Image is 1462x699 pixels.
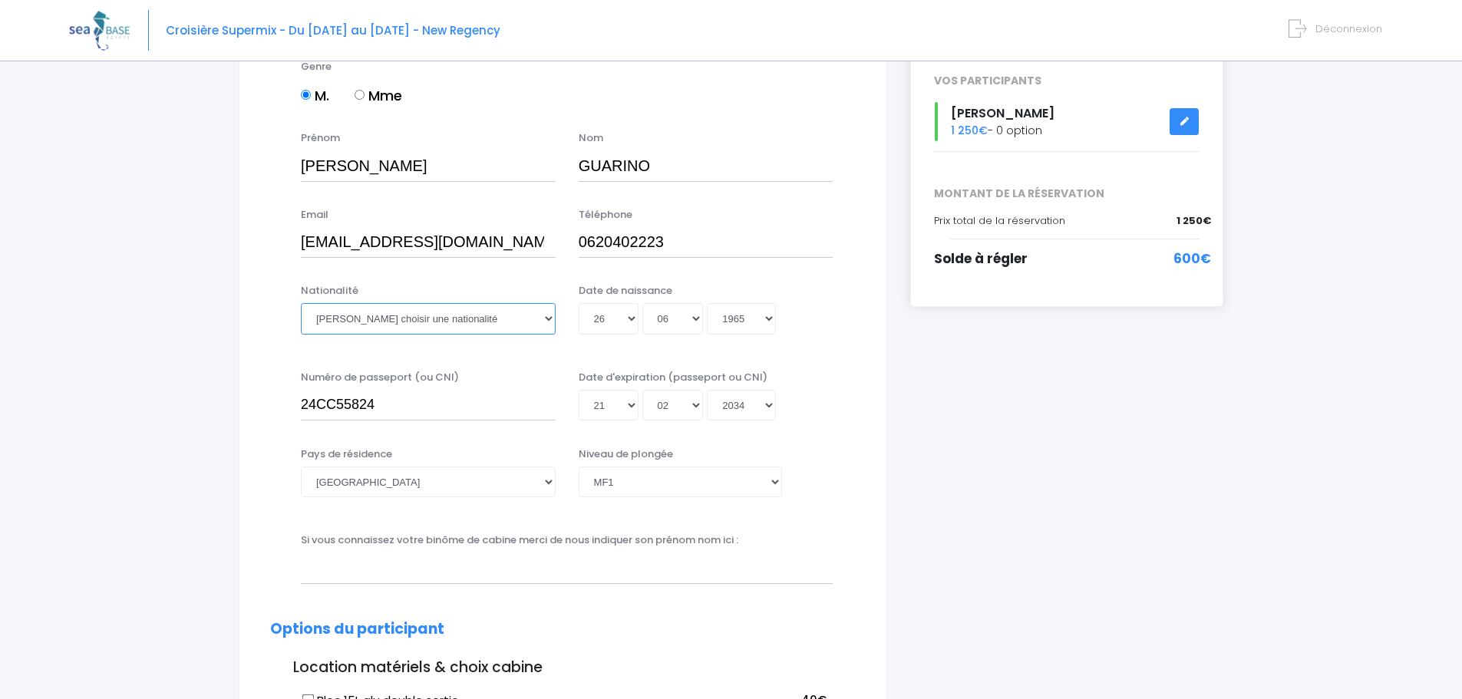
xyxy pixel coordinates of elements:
[934,249,1028,268] span: Solde à régler
[579,130,603,146] label: Nom
[355,90,365,100] input: Mme
[1173,249,1211,269] span: 600€
[270,659,856,677] h3: Location matériels & choix cabine
[579,207,632,223] label: Téléphone
[301,283,358,298] label: Nationalité
[270,621,856,638] h2: Options du participant
[355,85,402,106] label: Mme
[951,104,1054,122] span: [PERSON_NAME]
[166,22,500,38] span: Croisière Supermix - Du [DATE] au [DATE] - New Regency
[1315,21,1382,36] span: Déconnexion
[579,370,767,385] label: Date d'expiration (passeport ou CNI)
[301,130,340,146] label: Prénom
[934,213,1065,228] span: Prix total de la réservation
[922,186,1211,202] span: MONTANT DE LA RÉSERVATION
[922,73,1211,89] div: VOS PARTICIPANTS
[301,85,329,106] label: M.
[301,532,738,548] label: Si vous connaissez votre binôme de cabine merci de nous indiquer son prénom nom ici :
[579,283,672,298] label: Date de naissance
[301,447,392,462] label: Pays de résidence
[1177,213,1211,229] span: 1 250€
[922,102,1211,141] div: - 0 option
[301,370,459,385] label: Numéro de passeport (ou CNI)
[301,207,328,223] label: Email
[579,447,673,462] label: Niveau de plongée
[301,59,332,74] label: Genre
[951,123,988,138] span: 1 250€
[301,90,311,100] input: M.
